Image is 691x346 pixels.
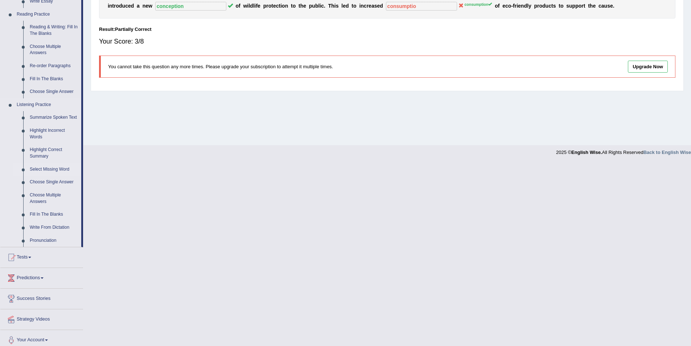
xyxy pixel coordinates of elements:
[109,3,112,9] b: n
[560,3,564,9] b: o
[334,3,336,9] b: i
[386,2,457,11] input: blank
[371,3,374,9] b: a
[374,3,377,9] b: s
[291,3,293,9] b: t
[498,3,500,9] b: f
[243,3,247,9] b: w
[26,111,81,124] a: Summarize Spoken Text
[299,3,300,9] b: t
[505,3,508,9] b: c
[0,289,83,307] a: Success Stories
[99,33,675,50] div: Your Score: 3/8
[258,3,260,9] b: e
[119,3,122,9] b: d
[593,3,596,9] b: e
[112,3,114,9] b: t
[266,3,268,9] b: r
[293,3,296,9] b: o
[377,3,380,9] b: e
[300,3,304,9] b: h
[569,3,572,9] b: u
[282,3,285,9] b: o
[26,60,81,73] a: Re-order Paragraphs
[155,2,226,11] input: blank
[546,3,549,9] b: u
[143,3,146,9] b: n
[26,124,81,143] a: Highlight Incorrect Words
[239,3,240,9] b: f
[341,3,343,9] b: l
[534,3,537,9] b: p
[515,3,517,9] b: r
[128,3,131,9] b: e
[643,150,691,155] a: Back to English Wise
[551,3,553,9] b: t
[517,3,518,9] b: i
[312,3,315,9] b: u
[13,8,81,21] a: Reading Practice
[26,143,81,163] a: Highlight Correct Summary
[495,3,498,9] b: o
[114,3,116,9] b: r
[571,150,602,155] strong: English Wise.
[336,3,339,9] b: s
[556,145,691,156] div: 2025 © All Rights Reserved
[369,3,371,9] b: e
[285,3,288,9] b: n
[320,3,321,9] b: i
[575,3,579,9] b: p
[588,3,590,9] b: t
[13,98,81,111] a: Listening Practice
[521,3,524,9] b: n
[26,189,81,208] a: Choose Multiple Answers
[303,3,306,9] b: e
[465,2,492,7] sup: consumption
[0,247,83,265] a: Tests
[343,3,346,9] b: e
[26,21,81,40] a: Reading & Writing: Fill In The Blanks
[235,3,239,9] b: o
[99,26,675,33] div: Result:
[26,176,81,189] a: Choose Single Answer
[279,3,281,9] b: t
[508,3,511,9] b: o
[548,3,551,9] b: c
[26,85,81,98] a: Choose Single Answer
[268,3,272,9] b: o
[0,309,83,327] a: Strategy Videos
[542,3,546,9] b: d
[581,3,583,9] b: r
[280,3,282,9] b: i
[125,3,128,9] b: c
[315,3,318,9] b: b
[145,3,148,9] b: e
[324,3,325,9] b: .
[628,61,668,73] a: Upgrade Now
[26,163,81,176] a: Select Missing Word
[247,3,248,9] b: i
[537,3,539,9] b: r
[250,3,253,9] b: d
[380,3,383,9] b: d
[599,3,601,9] b: c
[566,3,569,9] b: s
[511,3,513,9] b: -
[108,3,109,9] b: i
[367,3,369,9] b: r
[351,3,353,9] b: t
[346,3,349,9] b: d
[271,3,273,9] b: t
[148,3,152,9] b: w
[539,3,542,9] b: o
[524,3,527,9] b: d
[584,3,585,9] b: t
[116,3,119,9] b: o
[26,208,81,221] a: Fill In The Blanks
[590,3,593,9] b: h
[607,3,610,9] b: s
[108,63,528,70] p: You cannot take this question any more times. Please upgrade your subscription to attempt it mult...
[309,3,312,9] b: p
[248,3,250,9] b: l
